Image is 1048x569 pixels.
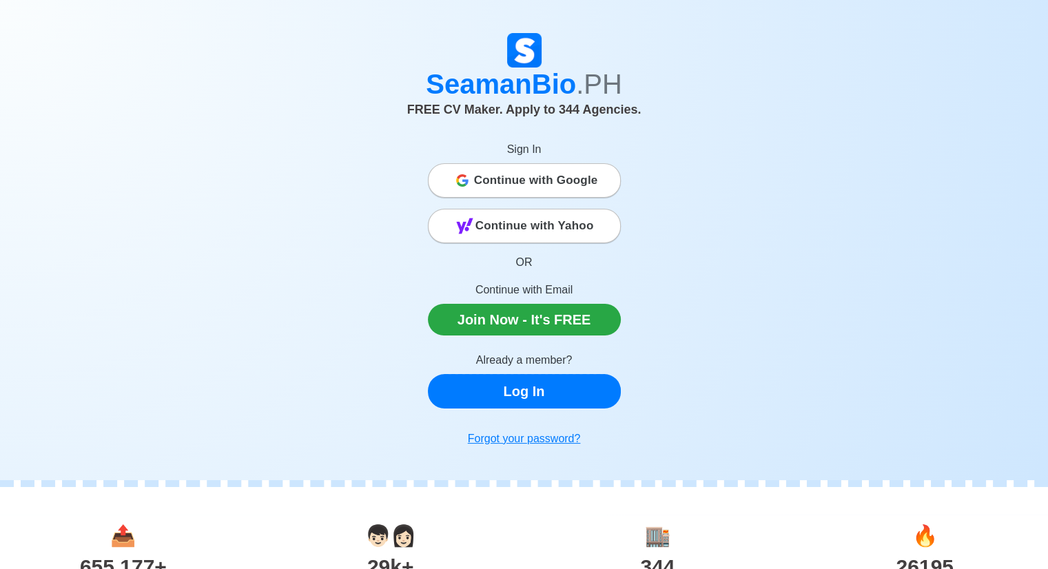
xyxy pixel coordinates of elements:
[142,68,907,101] h1: SeamanBio
[507,33,542,68] img: Logo
[110,524,136,547] span: applications
[428,163,621,198] button: Continue with Google
[407,103,641,116] span: FREE CV Maker. Apply to 344 Agencies.
[475,212,594,240] span: Continue with Yahoo
[576,69,622,99] span: .PH
[428,282,621,298] p: Continue with Email
[428,352,621,369] p: Already a member?
[428,425,621,453] a: Forgot your password?
[428,374,621,408] a: Log In
[428,209,621,243] button: Continue with Yahoo
[428,141,621,158] p: Sign In
[365,524,416,547] span: users
[912,524,938,547] span: jobs
[468,433,581,444] u: Forgot your password?
[428,304,621,335] a: Join Now - It's FREE
[474,167,598,194] span: Continue with Google
[645,524,670,547] span: agencies
[428,254,621,271] p: OR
